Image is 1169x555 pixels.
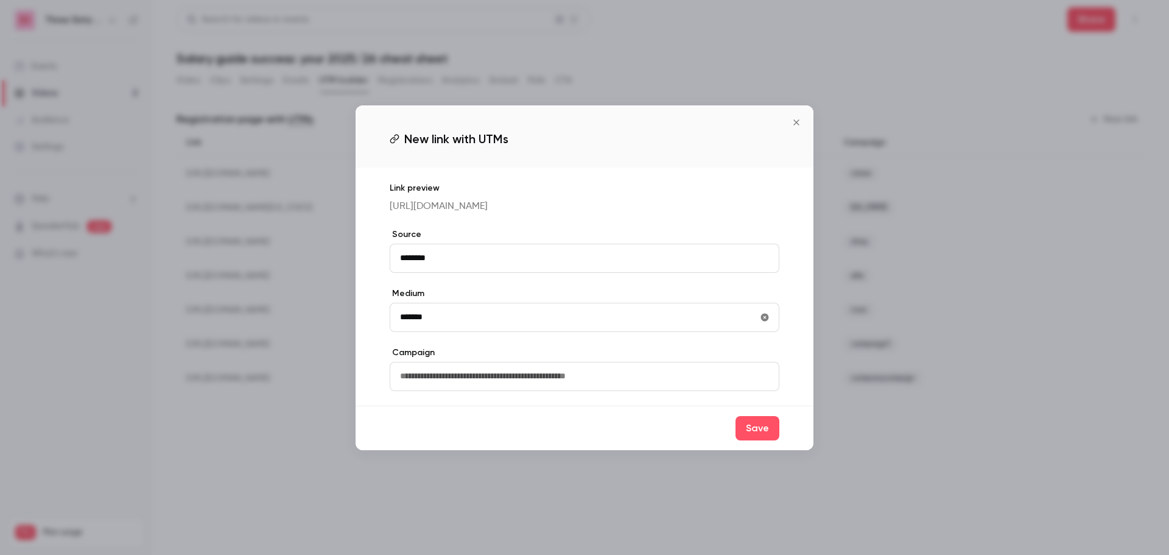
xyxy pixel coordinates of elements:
[390,228,779,241] label: Source
[390,182,779,194] p: Link preview
[390,347,779,359] label: Campaign
[784,110,809,135] button: Close
[755,308,774,327] button: utmMedium
[390,199,779,214] p: [URL][DOMAIN_NAME]
[735,416,779,440] button: Save
[404,130,508,148] span: New link with UTMs
[390,288,779,300] label: Medium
